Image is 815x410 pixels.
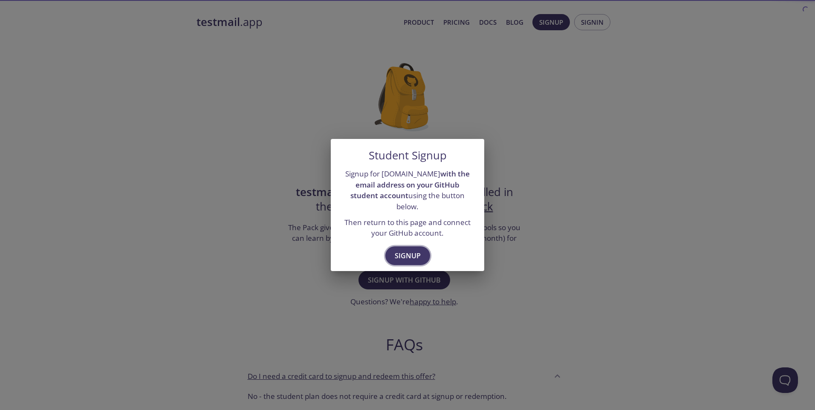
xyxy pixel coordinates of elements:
[350,169,470,200] strong: with the email address on your GitHub student account
[385,246,430,265] button: Signup
[395,250,421,262] span: Signup
[369,149,447,162] h5: Student Signup
[341,168,474,212] p: Signup for [DOMAIN_NAME] using the button below.
[341,217,474,239] p: Then return to this page and connect your GitHub account.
